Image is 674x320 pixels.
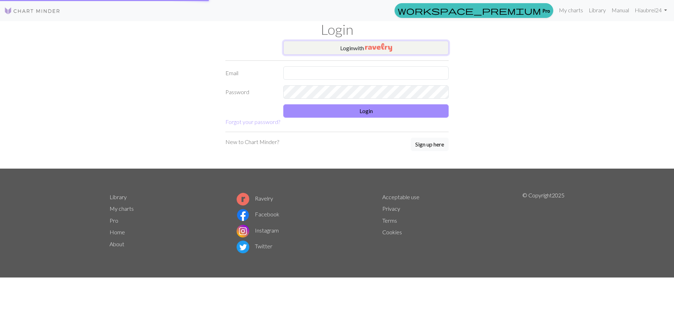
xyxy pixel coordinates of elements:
[398,6,541,15] span: workspace_premium
[609,3,632,17] a: Manual
[225,138,279,146] p: New to Chart Minder?
[395,3,553,18] a: Pro
[237,211,279,217] a: Facebook
[382,229,402,235] a: Cookies
[283,104,449,118] button: Login
[110,205,134,212] a: My charts
[110,229,125,235] a: Home
[382,217,397,224] a: Terms
[411,138,449,152] a: Sign up here
[382,194,419,200] a: Acceptable use
[586,3,609,17] a: Library
[382,205,400,212] a: Privacy
[221,85,279,99] label: Password
[237,195,273,202] a: Ravelry
[237,225,249,237] img: Instagram logo
[632,3,670,17] a: Hiaubrei24
[237,209,249,221] img: Facebook logo
[4,7,60,15] img: Logo
[237,193,249,205] img: Ravelry logo
[110,217,118,224] a: Pro
[283,41,449,55] button: Loginwith
[237,241,249,253] img: Twitter logo
[110,241,124,247] a: About
[110,194,127,200] a: Library
[237,227,279,234] a: Instagram
[522,191,564,255] p: © Copyright 2025
[411,138,449,151] button: Sign up here
[556,3,586,17] a: My charts
[221,66,279,80] label: Email
[225,118,280,125] a: Forgot your password?
[237,243,272,249] a: Twitter
[365,43,392,52] img: Ravelry
[105,21,569,38] h1: Login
